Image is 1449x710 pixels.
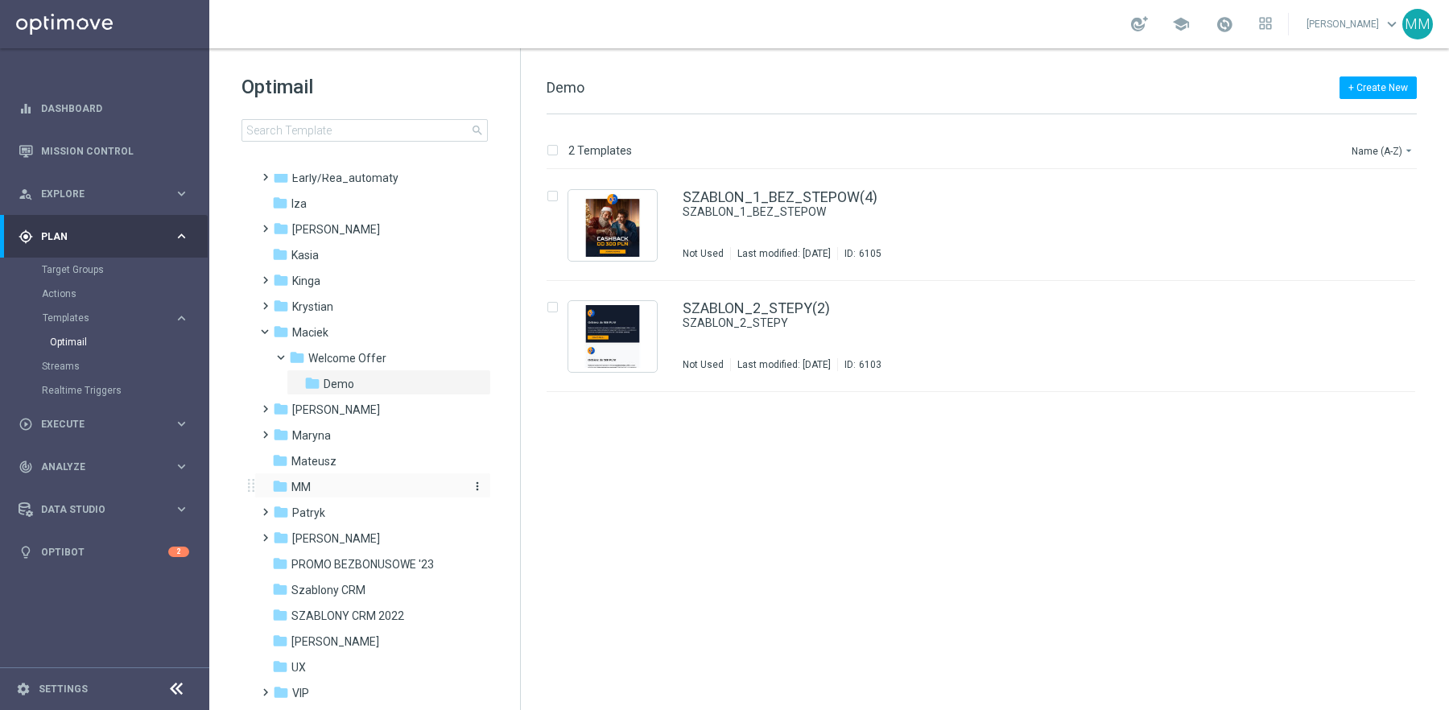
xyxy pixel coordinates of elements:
i: keyboard_arrow_right [174,416,189,431]
span: Analyze [41,462,174,472]
span: Welcome Offer [308,351,386,365]
button: track_changes Analyze keyboard_arrow_right [18,460,190,473]
i: folder [273,401,289,417]
span: Iza [291,196,307,211]
div: Dashboard [19,87,189,130]
i: folder [273,684,289,700]
div: Actions [42,282,208,306]
button: lightbulb Optibot 2 [18,546,190,559]
div: Press SPACE to select this row. [530,281,1446,392]
i: more_vert [471,480,484,493]
a: Actions [42,287,167,300]
span: Demo [324,377,354,391]
div: Target Groups [42,258,208,282]
i: folder [273,169,289,185]
span: Early/Rea_automaty [292,171,398,185]
i: keyboard_arrow_right [174,229,189,244]
span: search [471,124,484,137]
span: Data Studio [41,505,174,514]
span: Piotr G. [292,531,380,546]
div: ID: [837,247,881,260]
i: folder [273,530,289,546]
span: Tomek K. [291,634,379,649]
button: gps_fixed Plan keyboard_arrow_right [18,230,190,243]
i: folder [272,658,288,675]
a: [PERSON_NAME]keyboard_arrow_down [1305,12,1402,36]
button: + Create New [1340,76,1417,99]
div: Optimail [50,330,208,354]
div: Mission Control [19,130,189,172]
div: Explore [19,187,174,201]
i: settings [16,682,31,696]
i: folder [272,555,288,572]
span: Kamil N. [292,222,380,237]
i: folder [273,324,289,340]
i: keyboard_arrow_right [174,459,189,474]
div: Templates [42,306,208,354]
span: Plan [41,232,174,241]
i: folder [273,427,289,443]
span: Szablony CRM [291,583,365,597]
button: Data Studio keyboard_arrow_right [18,503,190,516]
i: folder [273,272,289,288]
i: play_circle_outline [19,417,33,431]
i: folder [272,452,288,469]
span: Execute [41,419,174,429]
a: Settings [39,684,88,694]
i: track_changes [19,460,33,474]
span: MM [291,480,311,494]
span: Templates [43,313,158,323]
span: UX [291,660,306,675]
div: Last modified: [DATE] [731,247,837,260]
span: PROMO BEZBONUSOWE '23 [291,557,434,572]
h1: Optimail [242,74,488,100]
i: folder [289,349,305,365]
a: Streams [42,360,167,373]
button: Mission Control [18,145,190,158]
span: Marcin G. [292,402,380,417]
button: equalizer Dashboard [18,102,190,115]
span: school [1172,15,1190,33]
i: folder [304,375,320,391]
div: 6105 [859,247,881,260]
span: Kasia [291,248,319,262]
a: Optibot [41,530,168,573]
span: Maciek [292,325,328,340]
button: Name (A-Z)arrow_drop_down [1350,141,1417,160]
div: Plan [19,229,174,244]
img: 6103.jpeg [572,305,653,368]
span: Kinga [292,274,320,288]
div: Streams [42,354,208,378]
a: SZABLON_2_STEPY [683,316,1311,331]
i: folder [272,246,288,262]
button: person_search Explore keyboard_arrow_right [18,188,190,200]
div: Analyze [19,460,174,474]
p: 2 Templates [568,143,632,158]
a: Dashboard [41,87,189,130]
i: equalizer [19,101,33,116]
a: Optimail [50,336,167,349]
i: folder [272,607,288,623]
button: Templates keyboard_arrow_right [42,312,190,324]
div: 6103 [859,358,881,371]
i: keyboard_arrow_right [174,311,189,326]
a: SZABLON_1_BEZ_STEPOW [683,204,1311,220]
i: gps_fixed [19,229,33,244]
span: keyboard_arrow_down [1383,15,1401,33]
i: folder [272,581,288,597]
div: Execute [19,417,174,431]
i: folder [272,195,288,211]
span: Explore [41,189,174,199]
a: Mission Control [41,130,189,172]
span: Patryk [292,506,325,520]
a: SZABLON_2_STEPY(2) [683,301,830,316]
a: SZABLON_1_BEZ_STEPOW(4) [683,190,877,204]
